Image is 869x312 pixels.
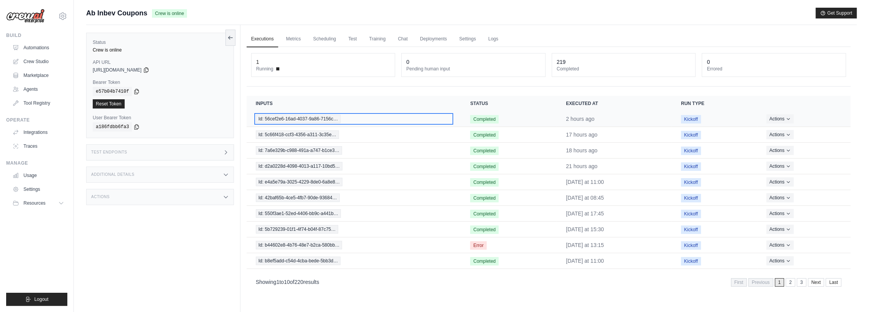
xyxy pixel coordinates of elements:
[681,257,701,265] span: Kickoff
[256,162,452,170] a: View execution details for Id
[681,115,701,123] span: Kickoff
[6,9,45,23] img: Logo
[256,66,274,72] span: Running
[93,87,132,96] code: e57b04b7410f
[91,195,110,199] h3: Actions
[9,55,67,68] a: Crew Studio
[256,225,452,234] a: View execution details for Id
[831,275,869,312] iframe: Chat Widget
[681,131,701,139] span: Kickoff
[256,209,452,218] a: View execution details for Id
[9,97,67,109] a: Tool Registry
[461,96,557,111] th: Status
[566,132,597,138] time: August 21, 2025 at 17:45 GMT-3
[256,194,340,202] span: Id: 42baf65b-4ce5-4fb7-90de-93684…
[681,210,701,218] span: Kickoff
[152,9,187,18] span: Crew is online
[470,257,499,265] span: Completed
[766,162,794,171] button: Actions for execution
[681,178,701,187] span: Kickoff
[256,178,452,186] a: View execution details for Id
[766,114,794,123] button: Actions for execution
[470,147,499,155] span: Completed
[256,225,339,234] span: Id: 5b729239-01f1-4f74-b04f-87c75…
[9,83,67,95] a: Agents
[566,258,604,264] time: August 20, 2025 at 11:00 GMT-3
[91,150,127,155] h3: Test Endpoints
[256,194,452,202] a: View execution details for Id
[766,130,794,139] button: Actions for execution
[9,169,67,182] a: Usage
[766,209,794,218] button: Actions for execution
[566,147,597,153] time: August 21, 2025 at 16:40 GMT-3
[566,226,604,232] time: August 20, 2025 at 15:30 GMT-3
[748,278,773,287] span: Previous
[731,278,841,287] nav: Pagination
[681,241,701,250] span: Kickoff
[470,225,499,234] span: Completed
[23,200,45,206] span: Resources
[766,240,794,250] button: Actions for execution
[86,8,147,18] span: Ab Inbev Coupons
[93,39,227,45] label: Status
[34,296,48,302] span: Logout
[9,183,67,195] a: Settings
[281,31,305,47] a: Metrics
[256,257,452,265] a: View execution details for Id
[826,278,841,287] a: Last
[247,96,851,292] section: Crew executions table
[93,67,142,73] span: [URL][DOMAIN_NAME]
[816,8,857,18] button: Get Support
[470,194,499,202] span: Completed
[470,115,499,123] span: Completed
[566,242,604,248] time: August 20, 2025 at 13:15 GMT-3
[470,178,499,187] span: Completed
[566,163,597,169] time: August 21, 2025 at 13:15 GMT-3
[93,122,132,132] code: a186fdbb6fa3
[256,130,339,139] span: Id: 5c66f418-ccf3-4356-a311-3c35e…
[6,117,67,123] div: Operate
[786,278,795,287] a: 2
[766,225,794,234] button: Actions for execution
[707,66,841,72] dt: Errored
[309,31,340,47] a: Scheduling
[6,32,67,38] div: Build
[681,194,701,202] span: Kickoff
[256,241,342,249] span: Id: b44602e8-4b76-48e7-b2ca-580bb…
[470,131,499,139] span: Completed
[766,177,794,187] button: Actions for execution
[276,279,279,285] span: 1
[256,146,342,155] span: Id: 7a6e329b-c988-491a-a747-b1ce3…
[9,42,67,54] a: Automations
[256,241,452,249] a: View execution details for Id
[470,241,487,250] span: Error
[557,58,565,66] div: 219
[672,96,757,111] th: Run Type
[455,31,480,47] a: Settings
[284,279,290,285] span: 10
[406,58,409,66] div: 0
[93,59,227,65] label: API URL
[797,278,806,287] a: 3
[256,58,259,66] div: 1
[470,162,499,171] span: Completed
[470,210,499,218] span: Completed
[9,69,67,82] a: Marketplace
[566,179,604,185] time: August 21, 2025 at 11:00 GMT-3
[557,66,691,72] dt: Completed
[9,140,67,152] a: Traces
[9,197,67,209] button: Resources
[256,162,343,170] span: Id: d2a0228d-4098-4013-a117-10bd5…
[93,115,227,121] label: User Bearer Token
[681,147,701,155] span: Kickoff
[415,31,452,47] a: Deployments
[484,31,503,47] a: Logs
[256,209,341,218] span: Id: 550f3ae1-52ed-4406-bb9c-a441b…
[566,116,594,122] time: August 22, 2025 at 08:45 GMT-3
[6,293,67,306] button: Logout
[91,172,134,177] h3: Additional Details
[766,193,794,202] button: Actions for execution
[831,275,869,312] div: Widget de chat
[247,96,461,111] th: Inputs
[393,31,412,47] a: Chat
